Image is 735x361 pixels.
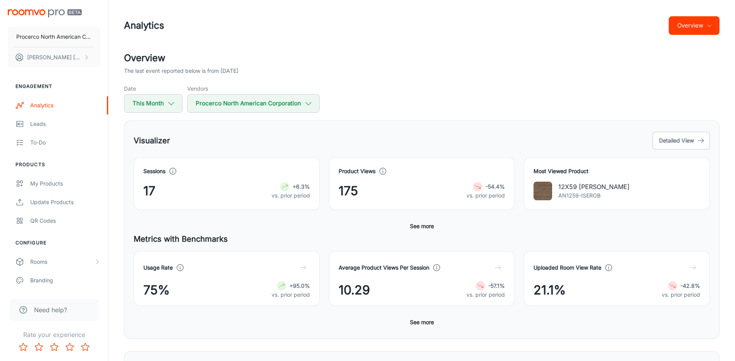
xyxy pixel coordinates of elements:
div: Rooms [30,258,94,266]
p: The last event reported below is from [DATE] [124,67,238,75]
button: Rate 4 star [62,339,77,355]
div: Analytics [30,101,100,110]
p: vs. prior period [272,191,310,200]
button: See more [407,219,437,233]
div: Leads [30,120,100,128]
h4: Uploaded Room View Rate [534,263,601,272]
div: My Products [30,179,100,188]
h2: Overview [124,51,720,65]
img: 12X59 Isengard Roble [534,182,552,200]
h4: Sessions [143,167,165,175]
p: Procerco North American Corporation [16,33,92,41]
h4: Most Viewed Product [534,167,700,175]
button: [PERSON_NAME] [PERSON_NAME] [8,47,100,67]
strong: -57.1% [488,282,505,289]
div: To-do [30,138,100,147]
p: AN1259-ISEROB [558,191,630,200]
button: Procerco North American Corporation [187,94,320,113]
img: Roomvo PRO Beta [8,9,82,17]
h5: Date [124,84,182,93]
button: Rate 1 star [15,339,31,355]
strong: -54.4% [485,183,505,190]
strong: +95.0% [289,282,310,289]
button: Rate 3 star [46,339,62,355]
h4: Product Views [339,167,375,175]
button: Procerco North American Corporation [8,27,100,47]
h4: Average Product Views Per Session [339,263,429,272]
h5: Visualizer [134,135,170,146]
strong: -42.8% [680,282,700,289]
span: 17 [143,182,155,200]
span: 10.29 [339,281,370,299]
p: vs. prior period [272,291,310,299]
span: 75% [143,281,170,299]
button: Rate 2 star [31,339,46,355]
span: 175 [339,182,358,200]
h5: Metrics with Benchmarks [134,233,710,245]
div: Update Products [30,198,100,206]
p: vs. prior period [466,291,505,299]
h4: Usage Rate [143,263,173,272]
button: This Month [124,94,182,113]
p: Rate your experience [6,330,102,339]
div: QR Codes [30,217,100,225]
p: vs. prior period [466,191,505,200]
button: Overview [669,16,720,35]
button: Detailed View [652,132,710,150]
h1: Analytics [124,19,164,33]
span: 21.1% [534,281,566,299]
button: See more [407,315,437,329]
p: 12X59 [PERSON_NAME] [558,182,630,191]
span: Need help? [34,305,67,315]
h5: Vendors [187,84,320,93]
div: Branding [30,276,100,285]
strong: +6.3% [293,183,310,190]
button: Rate 5 star [77,339,93,355]
p: [PERSON_NAME] [PERSON_NAME] [27,53,82,62]
p: vs. prior period [662,291,700,299]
